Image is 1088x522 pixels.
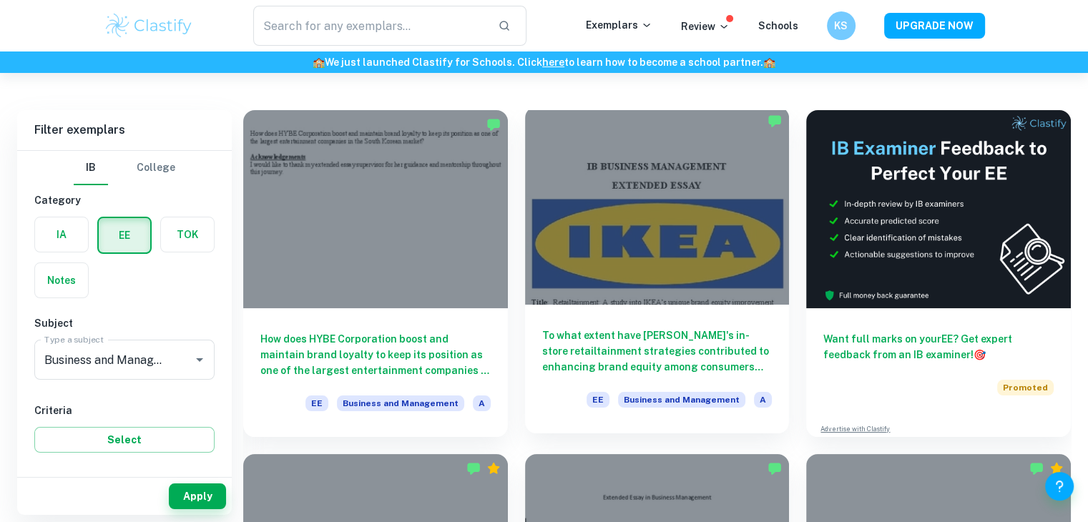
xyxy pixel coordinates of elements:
[974,349,986,360] span: 🎯
[243,110,508,437] a: How does HYBE Corporation boost and maintain brand loyalty to keep its position as one of the lar...
[313,56,325,68] span: 🏫
[337,395,464,411] span: Business and Management
[758,20,798,31] a: Schools
[104,11,195,40] img: Clastify logo
[806,110,1071,308] img: Thumbnail
[763,56,775,68] span: 🏫
[823,331,1054,363] h6: Want full marks on your EE ? Get expert feedback from an IB examiner!
[44,333,104,345] label: Type a subject
[34,470,215,486] h6: Grade
[997,380,1054,395] span: Promoted
[525,110,790,437] a: To what extent have [PERSON_NAME]'s in-store retailtainment strategies contributed to enhancing b...
[305,395,328,411] span: EE
[1045,472,1074,501] button: Help and Feedback
[190,350,210,370] button: Open
[253,6,487,46] input: Search for any exemplars...
[34,427,215,453] button: Select
[806,110,1071,437] a: Want full marks on yourEE? Get expert feedback from an IB examiner!PromotedAdvertise with Clastify
[768,461,782,476] img: Marked
[169,483,226,509] button: Apply
[35,263,88,297] button: Notes
[473,395,491,411] span: A
[3,54,1085,70] h6: We just launched Clastify for Schools. Click to learn how to become a school partner.
[137,151,175,185] button: College
[768,114,782,128] img: Marked
[827,11,856,40] button: KS
[542,56,564,68] a: here
[754,392,772,408] span: A
[74,151,175,185] div: Filter type choice
[618,392,745,408] span: Business and Management
[1029,461,1044,476] img: Marked
[34,403,215,418] h6: Criteria
[1049,461,1064,476] div: Premium
[34,192,215,208] h6: Category
[884,13,985,39] button: UPGRADE NOW
[17,110,232,150] h6: Filter exemplars
[542,328,773,375] h6: To what extent have [PERSON_NAME]'s in-store retailtainment strategies contributed to enhancing b...
[587,392,609,408] span: EE
[99,218,150,252] button: EE
[74,151,108,185] button: IB
[260,331,491,378] h6: How does HYBE Corporation boost and maintain brand loyalty to keep its position as one of the lar...
[35,217,88,252] button: IA
[586,17,652,33] p: Exemplars
[161,217,214,252] button: TOK
[820,424,890,434] a: Advertise with Clastify
[833,18,849,34] h6: KS
[34,315,215,331] h6: Subject
[466,461,481,476] img: Marked
[486,117,501,132] img: Marked
[681,19,730,34] p: Review
[486,461,501,476] div: Premium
